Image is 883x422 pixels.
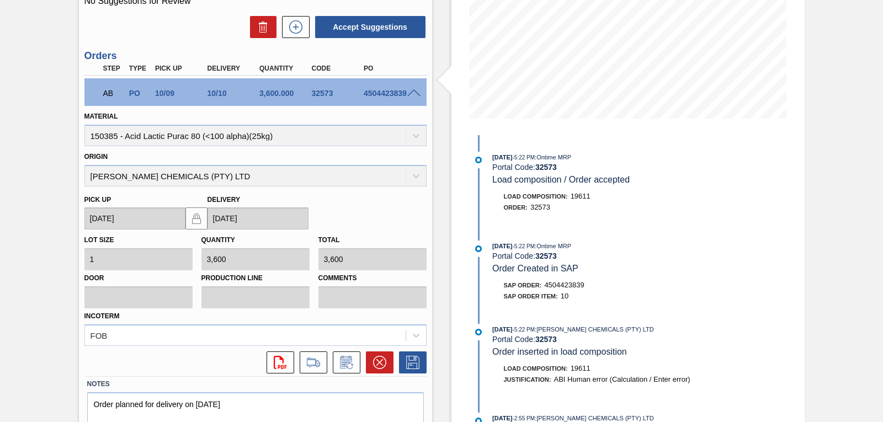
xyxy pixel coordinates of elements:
[201,270,310,286] label: Production Line
[361,65,418,72] div: PO
[475,329,482,335] img: atual
[294,351,327,373] div: Go to Load Composition
[315,16,425,38] button: Accept Suggestions
[276,16,310,38] div: New suggestion
[504,282,542,289] span: SAP Order:
[84,50,427,62] h3: Orders
[185,207,208,229] button: locked
[492,243,512,249] span: [DATE]
[475,245,482,252] img: atual
[492,264,578,273] span: Order Created in SAP
[571,192,591,200] span: 19611
[84,312,120,320] label: Incoterm
[318,270,427,286] label: Comments
[309,89,366,98] div: 32573
[257,65,314,72] div: Quantity
[309,65,366,72] div: Code
[152,89,210,98] div: 10/09/2025
[87,376,424,392] label: Notes
[475,157,482,163] img: atual
[561,292,568,300] span: 10
[205,89,262,98] div: 10/10/2025
[530,203,550,211] span: 32573
[126,65,153,72] div: Type
[535,252,557,260] strong: 32573
[492,175,630,184] span: Load composition / Order accepted
[190,212,203,225] img: locked
[535,163,557,172] strong: 32573
[492,163,754,172] div: Portal Code:
[84,270,193,286] label: Door
[208,196,241,204] label: Delivery
[208,207,308,229] input: mm/dd/yyyy
[535,335,557,344] strong: 32573
[535,326,654,333] span: : [PERSON_NAME] CHEMICALS (PTY) LTD
[492,335,754,344] div: Portal Code:
[361,89,418,98] div: 4504423839
[492,347,627,356] span: Order inserted in load composition
[504,376,551,383] span: Justification:
[84,196,111,204] label: Pick up
[535,415,654,421] span: : [PERSON_NAME] CHEMICALS (PTY) LTD
[84,153,108,161] label: Origin
[513,327,535,333] span: - 5:22 PM
[504,365,568,372] span: Load Composition :
[492,154,512,161] span: [DATE]
[544,281,584,289] span: 4504423839
[152,65,210,72] div: Pick up
[91,330,108,340] div: FOB
[244,16,276,38] div: Delete Suggestions
[492,252,754,260] div: Portal Code:
[504,204,528,211] span: Order :
[535,154,571,161] span: : Ontime MRP
[84,207,185,229] input: mm/dd/yyyy
[513,243,535,249] span: - 5:22 PM
[492,326,512,333] span: [DATE]
[571,364,591,372] span: 19611
[201,236,235,244] label: Quantity
[492,415,512,421] span: [DATE]
[84,236,114,244] label: Lot size
[393,351,427,373] div: Save Order
[100,81,127,105] div: Awaiting Billing
[310,15,427,39] div: Accept Suggestions
[504,293,558,300] span: SAP Order Item:
[360,351,393,373] div: Cancel Order
[318,236,340,244] label: Total
[257,89,314,98] div: 3,600.000
[513,415,535,421] span: - 2:55 PM
[535,243,571,249] span: : Ontime MRP
[84,113,118,120] label: Material
[261,351,294,373] div: Open PDF file
[100,65,127,72] div: Step
[205,65,262,72] div: Delivery
[513,154,535,161] span: - 5:22 PM
[554,375,690,383] span: ABI Human error (Calculation / Enter error)
[103,89,124,98] p: AB
[504,193,568,200] span: Load Composition :
[327,351,360,373] div: Inform order change
[126,89,153,98] div: Purchase order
